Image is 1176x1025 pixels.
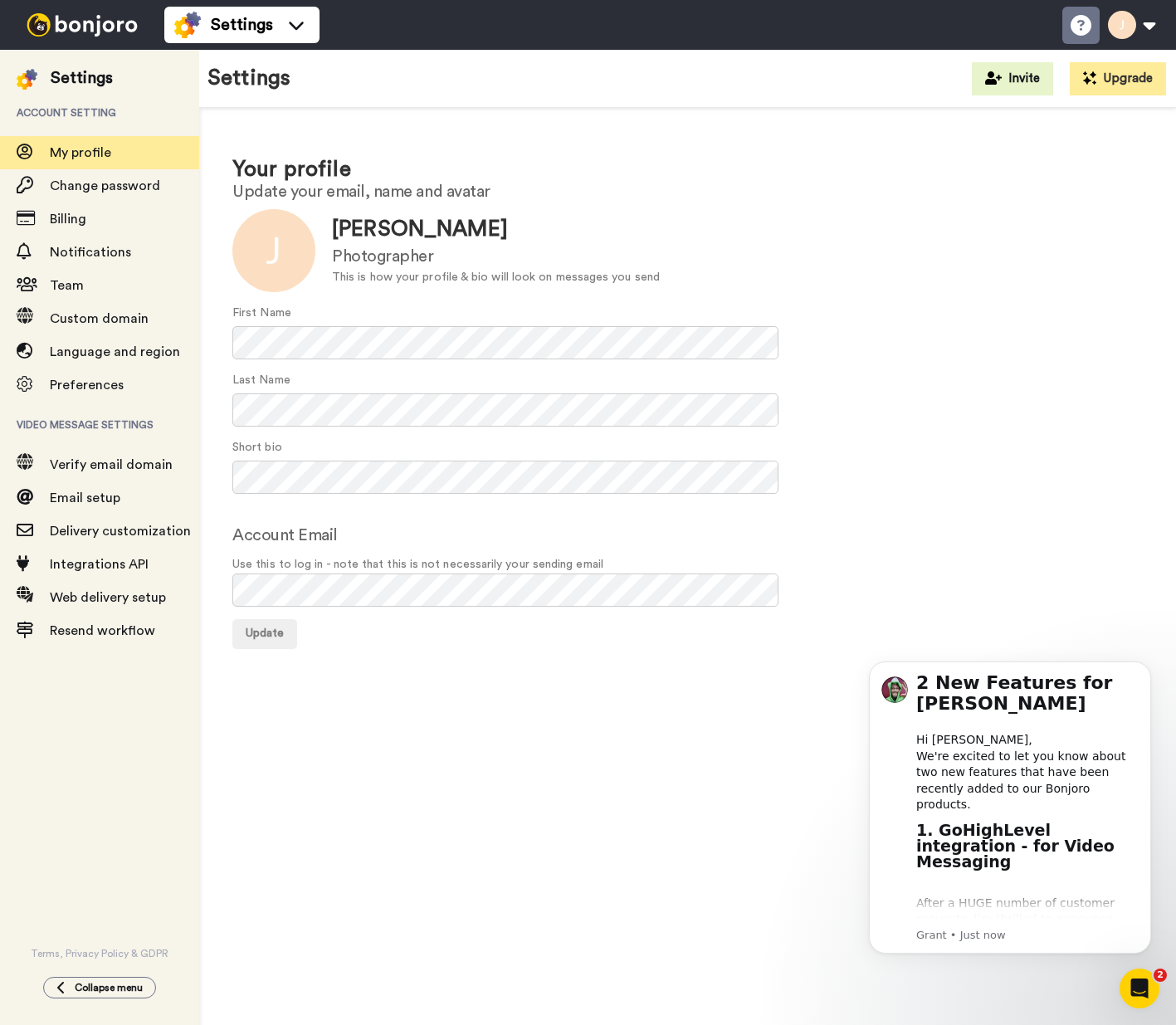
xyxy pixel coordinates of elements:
span: Email setup [50,491,120,505]
iframe: Intercom notifications message [844,637,1176,980]
span: 2 [1154,969,1167,982]
label: Last Name [232,372,290,389]
span: Language and region [50,345,180,359]
span: Settings [211,13,273,37]
span: Resend workflow [50,624,155,637]
label: Short bio [232,439,282,456]
iframe: Intercom live chat [1120,969,1159,1008]
h1: Your profile [232,158,1143,182]
span: Update [246,627,284,639]
span: Web delivery setup [50,591,166,604]
span: Change password [50,179,160,193]
span: Billing [50,212,86,226]
span: Team [50,279,84,292]
div: Settings [51,66,113,90]
button: Update [232,619,297,649]
span: Use this to log in - note that this is not necessarily your sending email [232,556,1143,574]
div: [PERSON_NAME] [332,214,660,245]
img: bj-logo-header-white.svg [20,13,144,37]
span: Preferences [50,378,124,392]
span: My profile [50,146,111,159]
span: Verify email domain [50,458,173,471]
button: Upgrade [1070,62,1166,95]
span: Collapse menu [75,981,143,994]
h1: Settings [207,66,290,90]
h2: Update your email, name and avatar [232,183,1143,201]
label: First Name [232,305,291,322]
label: Account Email [232,523,338,548]
div: Photographer [332,245,660,269]
span: Delivery customization [50,525,191,538]
button: Invite [972,62,1053,95]
img: settings-colored.svg [174,12,201,38]
span: Integrations API [50,558,149,571]
div: This is how your profile & bio will look on messages you send [332,269,660,286]
img: settings-colored.svg [17,69,37,90]
span: Notifications [50,246,131,259]
button: Collapse menu [43,977,156,998]
span: Custom domain [50,312,149,325]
